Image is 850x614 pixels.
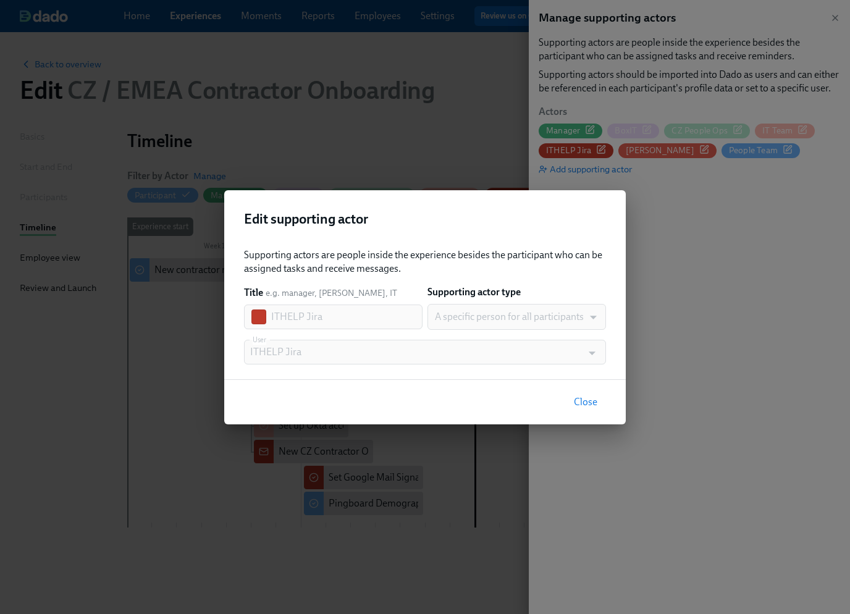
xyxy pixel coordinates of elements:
h2: Edit supporting actor [244,210,606,229]
label: Title [244,286,263,300]
input: Type to search users [250,340,582,364]
input: Manager [271,305,423,329]
div: Supporting actors are people inside the experience besides the participant who can be assigned ta... [244,248,606,275]
div: A specific person for all participants [427,304,606,330]
span: Close [574,396,597,408]
button: Close [565,390,606,414]
label: Supporting actor type [427,285,521,299]
span: e.g. manager, [PERSON_NAME], IT [266,287,397,299]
